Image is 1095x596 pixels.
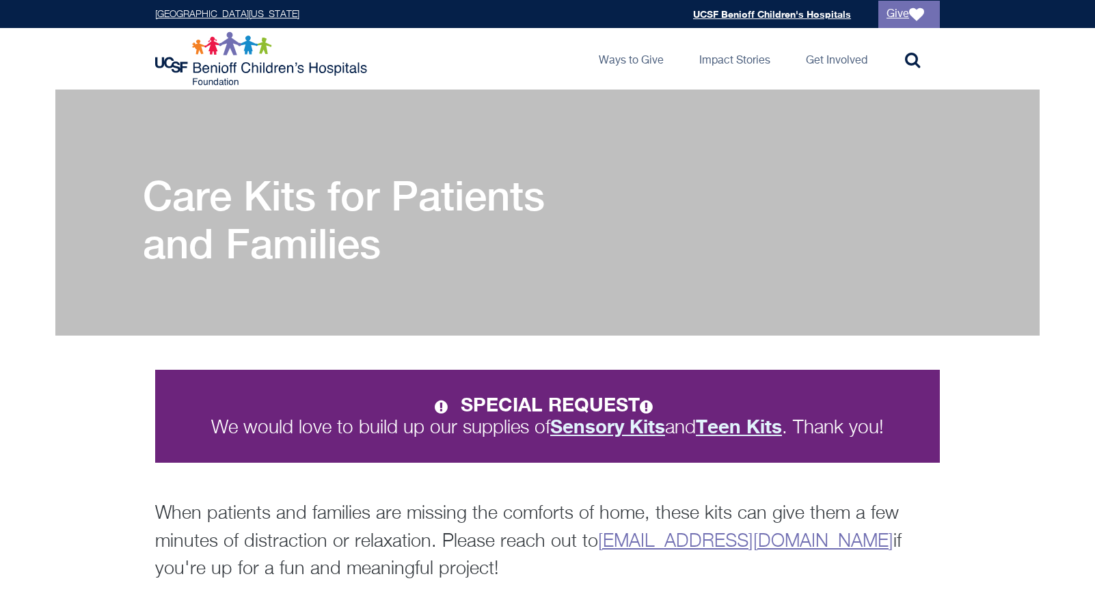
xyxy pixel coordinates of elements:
[550,418,665,437] a: Sensory Kits
[550,415,665,437] strong: Sensory Kits
[795,28,878,90] a: Get Involved
[878,1,940,28] a: Give
[155,10,299,19] a: [GEOGRAPHIC_DATA][US_STATE]
[696,418,782,437] a: Teen Kits
[696,415,782,437] strong: Teen Kits
[588,28,675,90] a: Ways to Give
[143,172,608,267] h1: Care Kits for Patients and Families
[693,8,851,20] a: UCSF Benioff Children's Hospitals
[688,28,781,90] a: Impact Stories
[598,532,893,551] a: [EMAIL_ADDRESS][DOMAIN_NAME]
[155,31,370,86] img: Logo for UCSF Benioff Children's Hospitals Foundation
[155,500,940,584] p: When patients and families are missing the comforts of home, these kits can give them a few minut...
[461,393,660,416] strong: SPECIAL REQUEST
[180,394,915,438] p: We would love to build up our supplies of and . Thank you!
